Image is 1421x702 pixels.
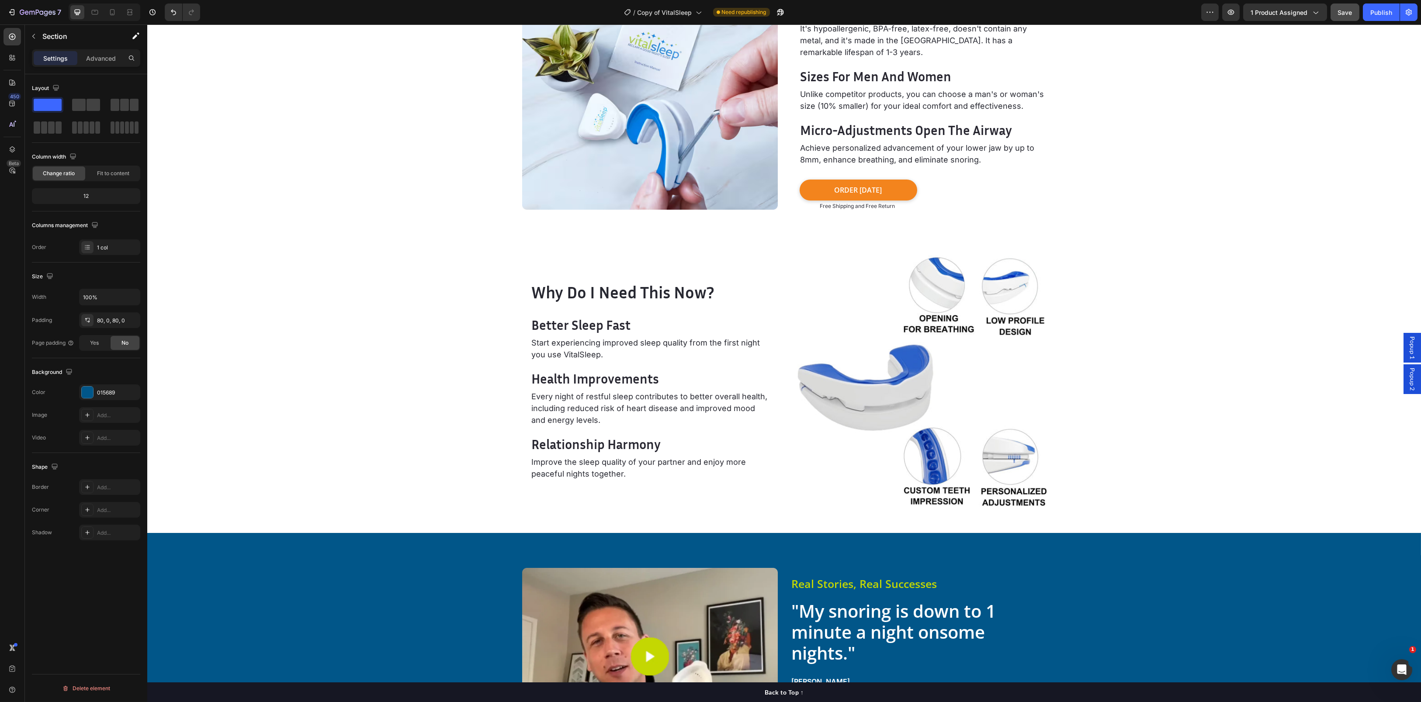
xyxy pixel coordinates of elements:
div: Add... [97,506,138,514]
span: Popup 1 [1261,312,1269,335]
div: Width [32,293,46,301]
div: Background [32,367,74,378]
div: Image [32,411,47,419]
iframe: Design area [147,24,1421,702]
p: Section [42,31,114,41]
div: Add... [97,434,138,442]
h2: Real Stories, Real Successes [644,552,899,567]
div: Order [32,243,46,251]
button: Publish [1363,3,1400,21]
span: / [634,8,636,17]
a: ORDER [DATE] [652,155,770,176]
div: Layout [32,83,61,94]
h2: Micro-Adjustments Open The Airway [652,97,899,114]
span: Copy of VitalSleep [638,8,692,17]
h2: Relationship Harmony [384,411,624,429]
div: Delete element [62,683,110,694]
span: Change ratio [43,169,75,177]
p: Advanced [86,54,116,63]
h2: Health Improvements [384,346,624,363]
div: Shape [32,461,60,473]
span: Yes [90,339,99,347]
span: No [121,339,128,347]
h2: Why Do I Need This Now? [384,257,624,279]
button: 7 [3,3,65,21]
p: Settings [43,54,68,63]
div: 1 col [97,244,138,252]
h2: "My snoring is down to 1 minute a night onsome nights." [644,575,899,640]
p: Every night of restful sleep contributes to better overall health, including reduced risk of hear... [385,366,623,401]
div: Border [32,483,49,491]
button: 1 product assigned [1243,3,1327,21]
div: Columns management [32,220,100,232]
p: Free Shipping and Free Return [673,177,898,187]
div: Publish [1370,8,1392,17]
p: Achieve personalized advancement of your lower jaw by up to 8mm, enhance breathing, and eliminate... [653,118,898,141]
img: gempages_451081390222476386-35355fdd-b8f9-4f74-bdc5-4dcec8dbbc8e.jpg [650,231,899,482]
div: Add... [97,412,138,419]
div: Undo/Redo [165,3,200,21]
div: Corner [32,506,49,514]
div: 12 [34,190,139,202]
div: Size [32,271,55,283]
p: ORDER [DATE] [687,160,735,171]
button: Delete element [32,681,140,695]
span: Fit to content [97,169,129,177]
span: Popup 2 [1261,343,1269,366]
span: Save [1338,9,1352,16]
div: Add... [97,529,138,537]
div: Padding [32,316,52,324]
p: 7 [57,7,61,17]
div: Shadow [32,529,52,536]
h2: [PERSON_NAME] [GEOGRAPHIC_DATA], [GEOGRAPHIC_DATA] [644,651,899,674]
h2: Better Sleep Fast [384,292,624,309]
button: Save [1331,3,1359,21]
input: Auto [80,289,140,305]
div: Color [32,388,45,396]
span: Need republishing [722,8,766,16]
div: Beta [7,160,21,167]
div: Back to Top ↑ [617,663,657,672]
span: 1 [1409,646,1416,653]
span: 1 product assigned [1251,8,1307,17]
div: Add... [97,484,138,491]
p: Unlike competitor products, you can choose a man's or woman's size (10% smaller) for your ideal c... [653,64,898,87]
h2: Sizes For Men And Women [652,43,899,61]
div: 450 [8,93,21,100]
div: 80, 0, 80, 0 [97,317,138,325]
div: Page padding [32,339,74,347]
div: 015689 [97,389,138,397]
iframe: Intercom live chat [1391,659,1412,680]
p: Start experiencing improved sleep quality from the first night you use VitalSleep. [385,312,623,336]
div: Column width [32,151,78,163]
p: Improve the sleep quality of your partner and enjoy more peaceful nights together. [385,432,623,455]
div: Video [32,434,46,442]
